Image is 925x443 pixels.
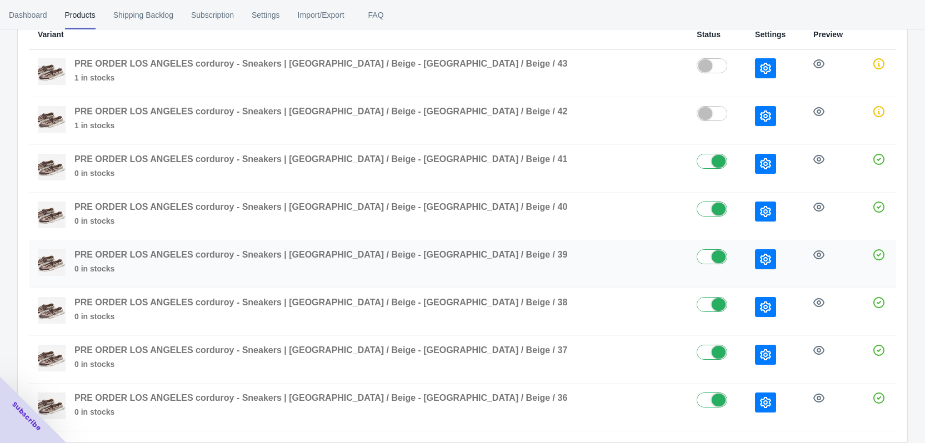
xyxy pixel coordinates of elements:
span: Import/Export [298,1,344,29]
span: PRE ORDER LOS ANGELES corduroy - Sneakers | [GEOGRAPHIC_DATA] / Beige - [GEOGRAPHIC_DATA] / Beige... [74,59,567,68]
span: Status [697,30,721,39]
span: Dashboard [9,1,47,29]
span: Products [65,1,96,29]
span: FAQ [362,1,390,29]
span: PRE ORDER LOS ANGELES corduroy - Sneakers | [GEOGRAPHIC_DATA] / Beige - [GEOGRAPHIC_DATA] / Beige... [74,154,567,164]
span: 0 in stocks [74,263,567,274]
span: PRE ORDER LOS ANGELES corduroy - Sneakers | [GEOGRAPHIC_DATA] / Beige - [GEOGRAPHIC_DATA] / Beige... [74,202,567,212]
span: Settings [755,30,786,39]
img: LOS_ANGELES_CORDUROY_BORDEAUX_BEIGE_139_95_14_0b21eb0b-e19a-4e3b-8a1d-19e19a6e1bfc.jpg [38,202,66,228]
span: 0 in stocks [74,406,567,417]
span: PRE ORDER LOS ANGELES corduroy - Sneakers | [GEOGRAPHIC_DATA] / Beige - [GEOGRAPHIC_DATA] / Beige... [74,345,567,355]
span: 0 in stocks [74,311,567,322]
span: 0 in stocks [74,168,567,179]
img: LOS_ANGELES_CORDUROY_BORDEAUX_BEIGE_139_95_14_0b21eb0b-e19a-4e3b-8a1d-19e19a6e1bfc.jpg [38,297,66,324]
span: 1 in stocks [74,120,567,131]
span: Shipping Backlog [113,1,173,29]
span: Subscribe [10,400,43,433]
span: PRE ORDER LOS ANGELES corduroy - Sneakers | [GEOGRAPHIC_DATA] / Beige - [GEOGRAPHIC_DATA] / Beige... [74,298,567,307]
span: PRE ORDER LOS ANGELES corduroy - Sneakers | [GEOGRAPHIC_DATA] / Beige - [GEOGRAPHIC_DATA] / Beige... [74,250,567,259]
img: LOS_ANGELES_CORDUROY_BORDEAUX_BEIGE_139_95_14_0b21eb0b-e19a-4e3b-8a1d-19e19a6e1bfc.jpg [38,345,66,371]
img: LOS_ANGELES_CORDUROY_BORDEAUX_BEIGE_139_95_14_0b21eb0b-e19a-4e3b-8a1d-19e19a6e1bfc.jpg [38,106,66,133]
span: Preview [813,30,843,39]
span: 0 in stocks [74,215,567,226]
img: LOS_ANGELES_CORDUROY_BORDEAUX_BEIGE_139_95_14_0b21eb0b-e19a-4e3b-8a1d-19e19a6e1bfc.jpg [38,154,66,180]
img: LOS_ANGELES_CORDUROY_BORDEAUX_BEIGE_139_95_14_0b21eb0b-e19a-4e3b-8a1d-19e19a6e1bfc.jpg [38,58,66,85]
span: Subscription [191,1,234,29]
span: PRE ORDER LOS ANGELES corduroy - Sneakers | [GEOGRAPHIC_DATA] / Beige - [GEOGRAPHIC_DATA] / Beige... [74,107,567,116]
img: LOS_ANGELES_CORDUROY_BORDEAUX_BEIGE_139_95_14_0b21eb0b-e19a-4e3b-8a1d-19e19a6e1bfc.jpg [38,249,66,276]
span: 0 in stocks [74,359,567,370]
span: 1 in stocks [74,72,567,83]
span: PRE ORDER LOS ANGELES corduroy - Sneakers | [GEOGRAPHIC_DATA] / Beige - [GEOGRAPHIC_DATA] / Beige... [74,393,567,402]
span: Settings [252,1,280,29]
span: Variant [38,30,64,39]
